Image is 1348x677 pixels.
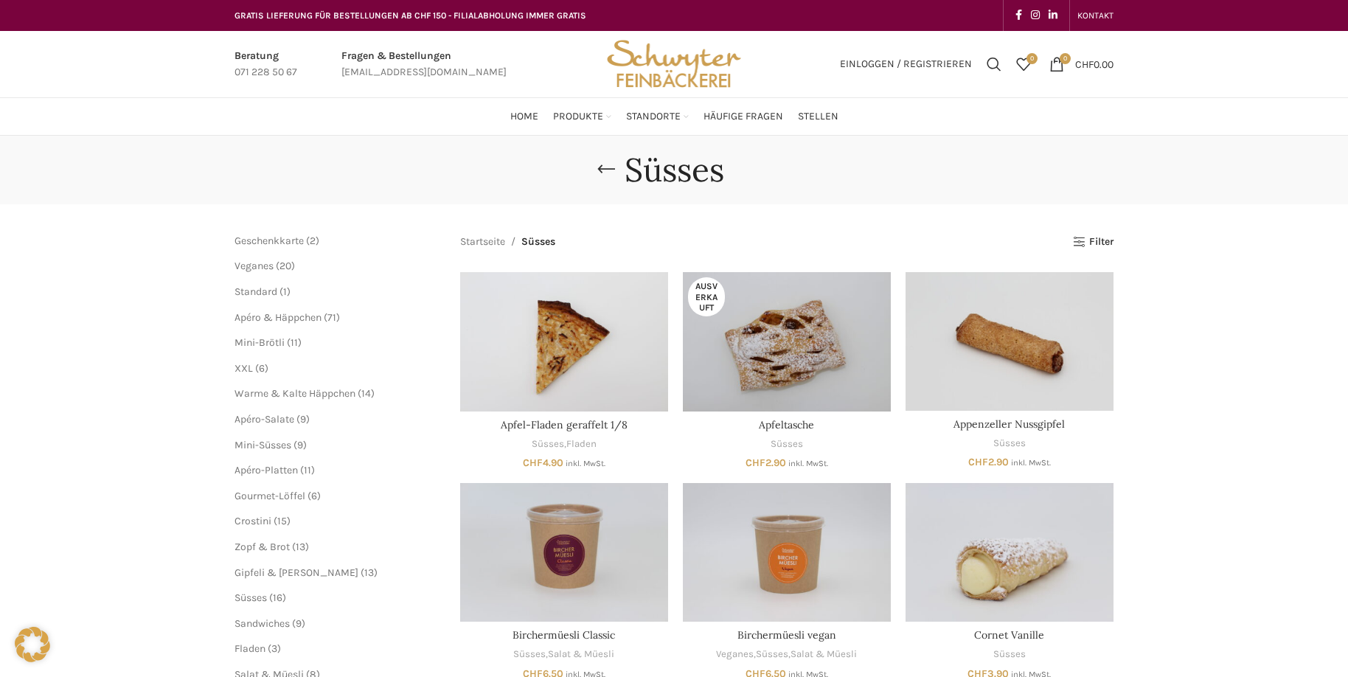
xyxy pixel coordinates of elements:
[968,456,1009,468] bdi: 2.90
[296,617,302,630] span: 9
[327,311,336,324] span: 71
[341,48,507,81] a: Infobox link
[771,437,803,451] a: Süsses
[1073,236,1114,249] a: Filter
[1042,49,1121,79] a: 0 CHF0.00
[234,336,285,349] a: Mini-Brötli
[1009,49,1038,79] div: Meine Wunschliste
[788,459,828,468] small: inkl. MwSt.
[602,31,746,97] img: Bäckerei Schwyter
[553,110,603,124] span: Produkte
[974,628,1044,642] a: Cornet Vanille
[234,362,253,375] span: XXL
[460,234,505,250] a: Startseite
[234,285,277,298] a: Standard
[588,155,625,184] a: Go back
[1011,5,1026,26] a: Facebook social link
[361,387,371,400] span: 14
[460,437,668,451] div: ,
[979,49,1009,79] a: Suchen
[234,566,358,579] a: Gipfeli & [PERSON_NAME]
[683,648,891,662] div: , ,
[234,311,322,324] a: Apéro & Häppchen
[791,648,857,662] a: Salat & Müesli
[234,260,274,272] a: Veganes
[523,456,543,469] span: CHF
[1026,53,1038,64] span: 0
[625,150,724,190] h1: Süsses
[746,456,786,469] bdi: 2.90
[234,10,586,21] span: GRATIS LIEFERUNG FÜR BESTELLUNGEN AB CHF 150 - FILIALABHOLUNG IMMER GRATIS
[234,387,355,400] a: Warme & Kalte Häppchen
[311,490,317,502] span: 6
[703,102,783,131] a: Häufige Fragen
[553,102,611,131] a: Produkte
[271,642,277,655] span: 3
[510,102,538,131] a: Home
[300,413,306,426] span: 9
[364,566,374,579] span: 13
[1011,458,1051,468] small: inkl. MwSt.
[1077,10,1114,21] span: KONTAKT
[626,102,689,131] a: Standorte
[626,110,681,124] span: Standorte
[259,362,265,375] span: 6
[234,235,304,247] a: Geschenkkarte
[746,456,765,469] span: CHF
[234,464,298,476] a: Apéro-Platten
[304,464,311,476] span: 11
[833,49,979,79] a: Einloggen / Registrieren
[296,541,305,553] span: 13
[460,234,555,250] nav: Breadcrumb
[234,413,294,426] a: Apéro-Salate
[688,277,725,316] span: Ausverkauft
[513,628,615,642] a: Birchermüesli Classic
[234,48,297,81] a: Infobox link
[737,628,836,642] a: Birchermüesli vegan
[234,642,265,655] a: Fladen
[460,648,668,662] div: ,
[283,285,287,298] span: 1
[566,437,597,451] a: Fladen
[234,490,305,502] a: Gourmet-Löffel
[906,272,1114,411] a: Appenzeller Nussgipfel
[234,541,290,553] a: Zopf & Brot
[234,515,271,527] span: Crostini
[234,591,267,604] span: Süsses
[1009,49,1038,79] a: 0
[703,110,783,124] span: Häufige Fragen
[1044,5,1062,26] a: Linkedin social link
[798,102,838,131] a: Stellen
[513,648,546,662] a: Süsses
[968,456,988,468] span: CHF
[993,437,1026,451] a: Süsses
[460,483,668,622] a: Birchermüesli Classic
[234,439,291,451] a: Mini-Süsses
[310,235,316,247] span: 2
[756,648,788,662] a: Süsses
[532,437,564,451] a: Süsses
[523,456,563,469] bdi: 4.90
[840,59,972,69] span: Einloggen / Registrieren
[297,439,303,451] span: 9
[227,102,1121,131] div: Main navigation
[234,617,290,630] span: Sandwiches
[798,110,838,124] span: Stellen
[277,515,287,527] span: 15
[273,591,282,604] span: 16
[1070,1,1121,30] div: Secondary navigation
[906,483,1114,622] a: Cornet Vanille
[566,459,605,468] small: inkl. MwSt.
[602,57,746,69] a: Site logo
